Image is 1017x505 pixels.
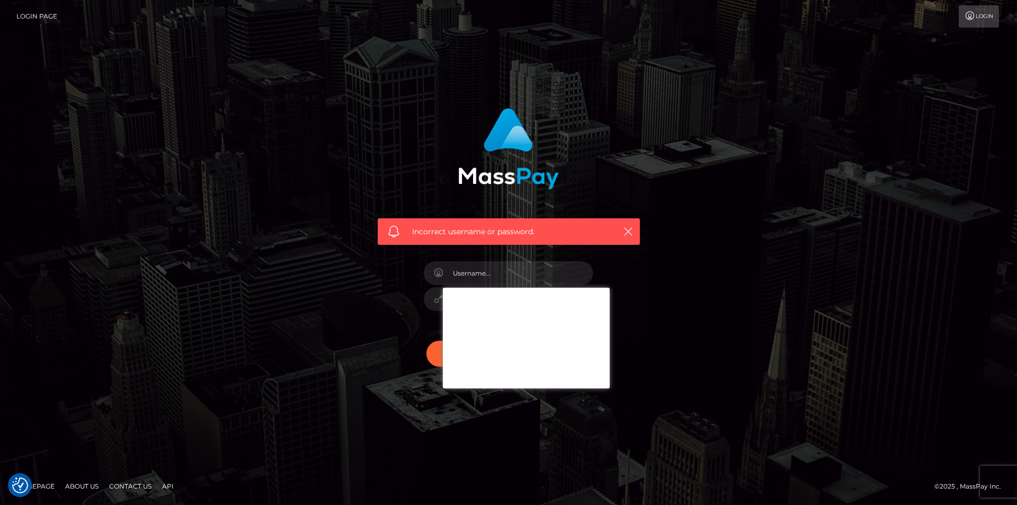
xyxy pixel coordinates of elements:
[12,478,59,494] a: Homepage
[158,478,178,494] a: API
[105,478,156,494] a: Contact Us
[12,477,28,493] img: Revisit consent button
[458,108,559,189] img: MassPay Login
[934,481,1009,492] div: © 2025 , MassPay Inc.
[959,5,999,28] a: Login
[412,226,605,237] span: Incorrect username or password.
[426,341,591,367] button: Sign in
[443,261,593,285] input: Username...
[61,478,103,494] a: About Us
[16,5,57,28] a: Login Page
[12,477,28,493] button: Consent Preferences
